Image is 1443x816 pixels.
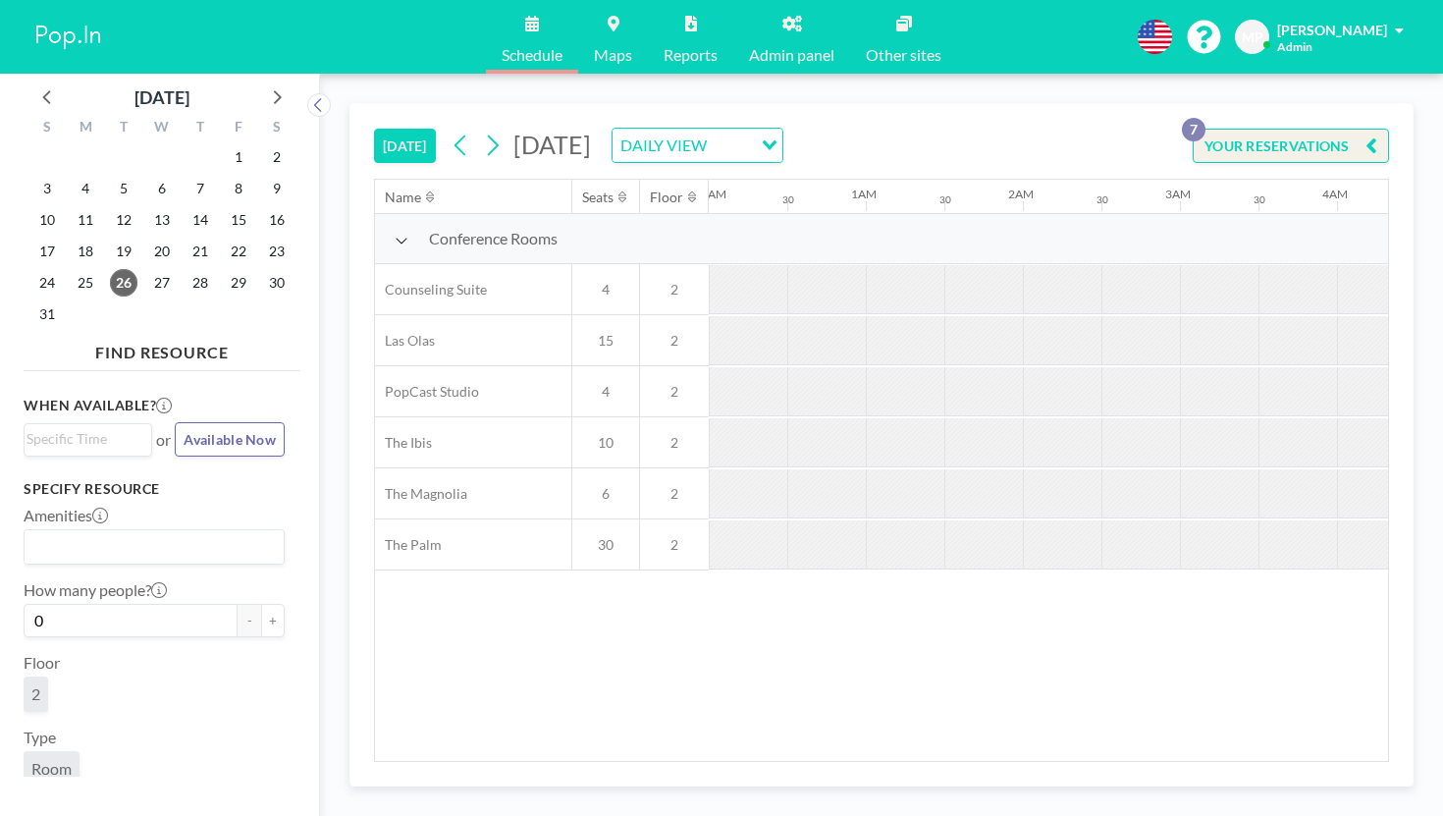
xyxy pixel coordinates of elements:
span: 2 [640,332,709,350]
button: [DATE] [374,129,436,163]
span: 30 [572,536,639,554]
img: organization-logo [31,18,106,57]
span: Friday, August 22, 2025 [225,238,252,265]
div: M [67,116,105,141]
div: T [181,116,219,141]
span: Admin panel [749,47,834,63]
span: Friday, August 8, 2025 [225,175,252,202]
label: Type [24,728,56,747]
div: F [219,116,257,141]
span: Saturday, August 9, 2025 [263,175,291,202]
span: 4 [572,281,639,299]
span: 2 [640,383,709,401]
div: 2AM [1008,187,1034,201]
span: Counseling Suite [375,281,487,299]
span: Thursday, August 21, 2025 [187,238,214,265]
div: [DATE] [134,83,189,111]
span: 2 [640,485,709,503]
span: 2 [31,684,40,704]
span: or [156,430,171,450]
span: Monday, August 25, 2025 [72,269,99,297]
span: Thursday, August 7, 2025 [187,175,214,202]
span: Saturday, August 30, 2025 [263,269,291,297]
span: 4 [572,383,639,401]
div: 12AM [694,187,726,201]
button: Available Now [175,422,285,457]
input: Search for option [27,428,140,450]
span: DAILY VIEW [616,133,711,158]
div: Search for option [613,129,782,162]
span: Maps [594,47,632,63]
span: Sunday, August 17, 2025 [33,238,61,265]
span: Wednesday, August 20, 2025 [148,238,176,265]
span: Friday, August 29, 2025 [225,269,252,297]
span: Wednesday, August 13, 2025 [148,206,176,234]
div: Search for option [25,424,151,454]
span: 2 [640,536,709,554]
div: 30 [939,193,951,206]
span: Tuesday, August 5, 2025 [110,175,137,202]
span: Admin [1277,39,1312,54]
span: The Magnolia [375,485,467,503]
span: 10 [572,434,639,452]
span: Tuesday, August 19, 2025 [110,238,137,265]
div: 30 [782,193,794,206]
div: 30 [1254,193,1265,206]
label: How many people? [24,580,167,600]
span: The Ibis [375,434,432,452]
span: Wednesday, August 27, 2025 [148,269,176,297]
span: [DATE] [513,130,591,159]
span: Tuesday, August 26, 2025 [110,269,137,297]
span: Thursday, August 14, 2025 [187,206,214,234]
div: Name [385,189,421,206]
span: 2 [640,281,709,299]
span: Sunday, August 31, 2025 [33,300,61,328]
p: 7 [1182,118,1205,141]
div: S [257,116,295,141]
label: Amenities [24,506,108,525]
div: 3AM [1165,187,1191,201]
button: YOUR RESERVATIONS7 [1193,129,1389,163]
span: Monday, August 18, 2025 [72,238,99,265]
span: Monday, August 4, 2025 [72,175,99,202]
span: 6 [572,485,639,503]
div: Floor [650,189,683,206]
span: Room [31,759,72,779]
span: Las Olas [375,332,435,350]
span: Friday, August 15, 2025 [225,206,252,234]
span: 15 [572,332,639,350]
input: Search for option [27,534,273,560]
span: Tuesday, August 12, 2025 [110,206,137,234]
div: T [105,116,143,141]
span: PopCast Studio [375,383,479,401]
span: Saturday, August 16, 2025 [263,206,291,234]
span: Sunday, August 10, 2025 [33,206,61,234]
h4: FIND RESOURCE [24,335,300,362]
span: Monday, August 11, 2025 [72,206,99,234]
span: Wednesday, August 6, 2025 [148,175,176,202]
span: Schedule [502,47,562,63]
span: Sunday, August 24, 2025 [33,269,61,297]
span: Reports [664,47,718,63]
div: Search for option [25,530,284,564]
span: Thursday, August 28, 2025 [187,269,214,297]
button: - [238,604,261,637]
span: Sunday, August 3, 2025 [33,175,61,202]
span: Other sites [866,47,941,63]
span: Friday, August 1, 2025 [225,143,252,171]
div: W [143,116,182,141]
div: 4AM [1322,187,1348,201]
span: MP [1242,28,1263,46]
span: The Palm [375,536,442,554]
div: S [28,116,67,141]
div: Seats [582,189,614,206]
label: Floor [24,653,60,673]
input: Search for option [713,133,750,158]
h3: Specify resource [24,480,285,498]
span: [PERSON_NAME] [1277,22,1387,38]
span: Saturday, August 23, 2025 [263,238,291,265]
div: 30 [1096,193,1108,206]
span: Available Now [184,431,276,448]
span: Saturday, August 2, 2025 [263,143,291,171]
button: + [261,604,285,637]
